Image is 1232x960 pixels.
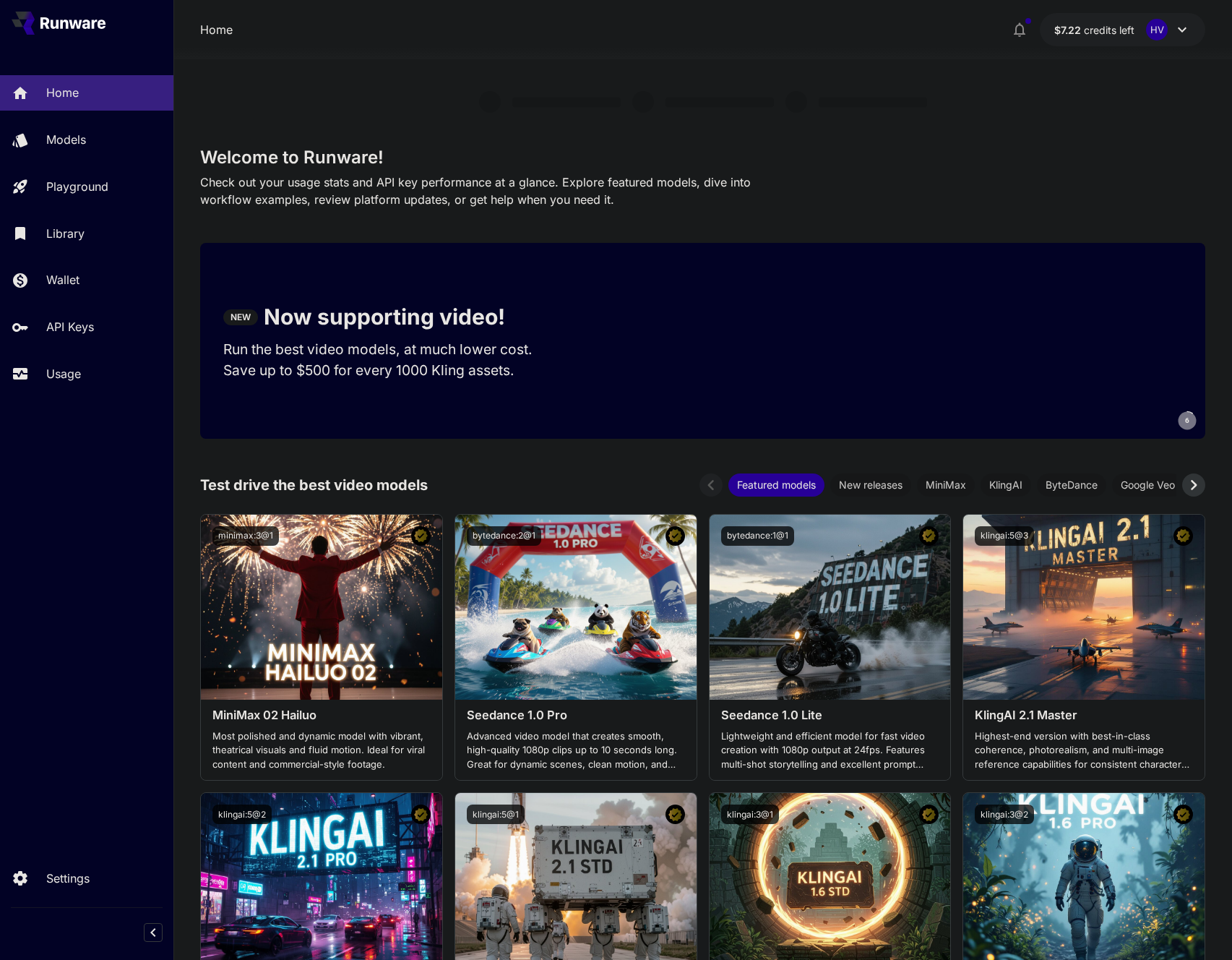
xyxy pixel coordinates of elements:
button: klingai:3@1 [721,805,779,824]
button: Certified Model – Vetted for best performance and includes a commercial license. [411,805,431,824]
span: KlingAI [981,477,1031,492]
p: Settings [46,870,90,887]
div: MiniMax [917,473,975,497]
p: Advanced video model that creates smooth, high-quality 1080p clips up to 10 seconds long. Great f... [467,729,685,772]
div: ByteDance [1037,473,1106,497]
a: Home [200,21,233,38]
h3: Welcome to Runware! [200,147,1206,168]
span: MiniMax [917,477,975,492]
p: Most polished and dynamic model with vibrant, theatrical visuals and fluid motion. Ideal for vira... [212,729,431,772]
button: Collapse sidebar [144,923,163,942]
button: bytedance:1@1 [721,526,794,546]
h3: Seedance 1.0 Pro [467,708,685,722]
button: bytedance:2@1 [467,526,541,546]
span: 6 [1185,415,1189,426]
button: klingai:5@3 [975,526,1034,546]
p: Models [46,131,86,148]
div: Collapse sidebar [155,920,173,946]
div: New releases [830,473,911,497]
span: credits left [1084,24,1134,36]
div: $7.22275 [1054,22,1134,38]
p: NEW [231,311,251,324]
p: API Keys [46,318,94,335]
div: HV [1146,19,1168,40]
button: klingai:5@2 [212,805,272,824]
span: Check out your usage stats and API key performance at a glance. Explore featured models, dive int... [200,175,751,207]
button: Certified Model – Vetted for best performance and includes a commercial license. [1173,805,1193,824]
button: $7.22275HV [1040,13,1205,46]
button: Certified Model – Vetted for best performance and includes a commercial license. [665,805,685,824]
img: alt [201,515,442,700]
span: $7.22 [1054,24,1084,36]
button: minimax:3@1 [212,526,279,546]
div: Featured models [728,473,824,497]
div: KlingAI [981,473,1031,497]
button: klingai:3@2 [975,805,1034,824]
p: Highest-end version with best-in-class coherence, photorealism, and multi-image reference capabil... [975,729,1193,772]
p: Save up to $500 for every 1000 Kling assets. [223,360,560,381]
p: Playground [46,178,108,195]
p: Library [46,225,85,242]
button: klingai:5@1 [467,805,525,824]
span: ByteDance [1037,477,1106,492]
nav: breadcrumb [200,21,233,38]
p: Run the best video models, at much lower cost. [223,339,560,360]
button: Certified Model – Vetted for best performance and includes a commercial license. [919,526,939,546]
h3: KlingAI 2.1 Master [975,708,1193,722]
button: Certified Model – Vetted for best performance and includes a commercial license. [665,526,685,546]
h3: Seedance 1.0 Lite [721,708,939,722]
h3: MiniMax 02 Hailuo [212,708,431,722]
p: Test drive the best video models [200,474,428,496]
img: alt [710,515,951,700]
button: Certified Model – Vetted for best performance and includes a commercial license. [919,805,939,824]
p: Now supporting video! [264,301,505,333]
span: Google Veo [1112,477,1184,492]
p: Usage [46,365,81,382]
span: New releases [830,477,911,492]
button: Certified Model – Vetted for best performance and includes a commercial license. [1173,526,1193,546]
span: Featured models [728,477,824,492]
img: alt [963,515,1205,700]
p: Home [46,84,79,101]
div: Google Veo [1112,473,1184,497]
p: Wallet [46,271,79,288]
button: Certified Model – Vetted for best performance and includes a commercial license. [411,526,431,546]
p: Lightweight and efficient model for fast video creation with 1080p output at 24fps. Features mult... [721,729,939,772]
img: alt [455,515,697,700]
